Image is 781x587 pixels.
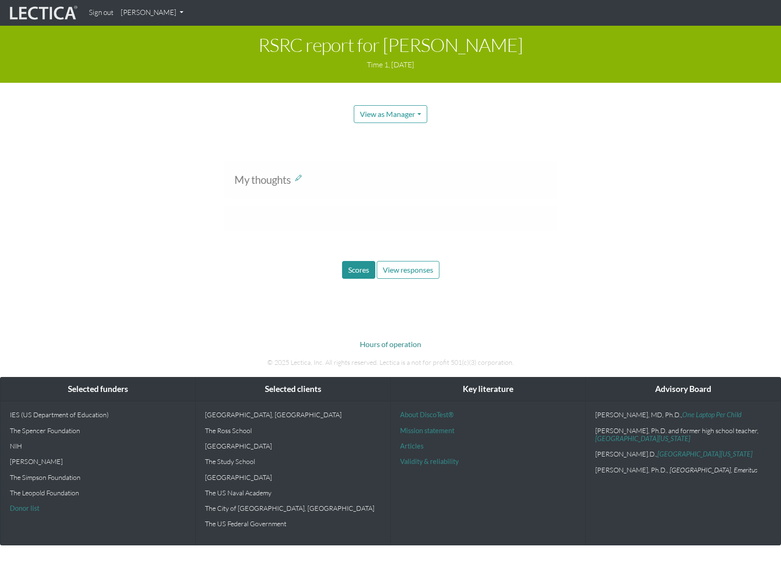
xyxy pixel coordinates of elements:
[205,520,381,528] p: The US Federal Government
[400,457,459,465] a: Validity & reliability
[595,427,771,443] p: [PERSON_NAME], Ph.D. and former high school teacher,
[7,4,78,22] img: lecticalive
[348,265,369,274] span: Scores
[342,261,375,279] button: Scores
[205,442,381,450] p: [GEOGRAPHIC_DATA]
[682,411,742,419] a: One Laptop Per Child
[595,411,771,419] p: [PERSON_NAME], MD, Ph.D.,
[400,442,423,450] a: Articles
[7,59,774,70] p: Time 1, [DATE]
[117,4,187,22] a: [PERSON_NAME]
[595,450,771,458] p: [PERSON_NAME].D.,
[205,427,381,435] p: The Ross School
[10,427,186,435] p: The Spencer Foundation
[7,35,774,55] h1: RSRC report for [PERSON_NAME]
[205,473,381,481] p: [GEOGRAPHIC_DATA]
[667,466,758,474] em: , [GEOGRAPHIC_DATA], Emeritus
[10,489,186,497] p: The Leopold Foundation
[383,265,433,274] span: View responses
[10,504,39,512] a: Donor list
[85,4,117,22] a: Sign out
[131,357,650,368] p: © 2025 Lectica, Inc. All rights reserved. Lectica is a not for profit 501(c)(3) corporation.
[205,504,381,512] p: The City of [GEOGRAPHIC_DATA], [GEOGRAPHIC_DATA]
[377,261,439,279] button: View responses
[586,377,781,401] div: Advisory Board
[205,411,381,419] p: [GEOGRAPHIC_DATA], [GEOGRAPHIC_DATA]
[196,377,390,401] div: Selected clients
[10,473,186,481] p: The Simpson Foundation
[657,450,752,458] a: [GEOGRAPHIC_DATA][US_STATE]
[10,442,186,450] p: NIH
[391,377,585,401] div: Key literature
[205,489,381,497] p: The US Naval Academy
[0,377,195,401] div: Selected funders
[400,427,454,435] a: Mission statement
[205,457,381,465] p: The Study School
[354,105,427,123] button: View as Manager
[595,466,771,474] p: [PERSON_NAME], Ph.D.
[400,411,453,419] a: About DiscoTest®
[595,435,690,442] a: [GEOGRAPHIC_DATA][US_STATE]
[10,411,186,419] p: IES (US Department of Education)
[10,457,186,465] p: [PERSON_NAME]
[360,340,421,348] a: Hours of operation
[234,174,291,186] span: My thoughts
